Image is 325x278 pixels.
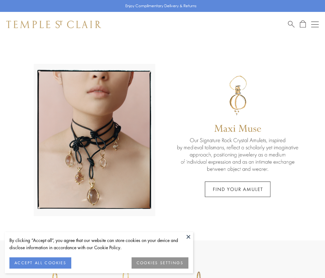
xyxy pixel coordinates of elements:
button: COOKIES SETTINGS [132,257,188,269]
a: Search [288,20,295,28]
div: By clicking “Accept all”, you agree that our website can store cookies on your device and disclos... [9,237,188,251]
p: Enjoy Complimentary Delivery & Returns [125,3,197,9]
img: Temple St. Clair [6,21,101,28]
button: Open navigation [311,21,319,28]
button: ACCEPT ALL COOKIES [9,257,71,269]
a: Open Shopping Bag [300,20,306,28]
